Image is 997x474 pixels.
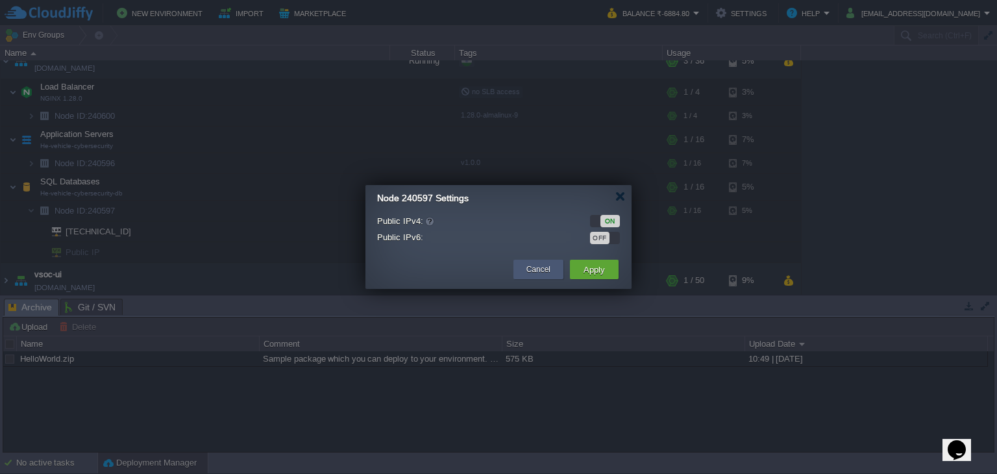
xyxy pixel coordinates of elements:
label: Public IPv6: [377,231,561,244]
button: Cancel [526,263,550,276]
span: Node 240597 Settings [377,193,469,203]
div: ON [600,215,620,227]
div: OFF [590,232,609,244]
label: Public IPv4: [377,214,561,228]
iframe: chat widget [942,422,984,461]
button: Apply [580,262,609,277]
